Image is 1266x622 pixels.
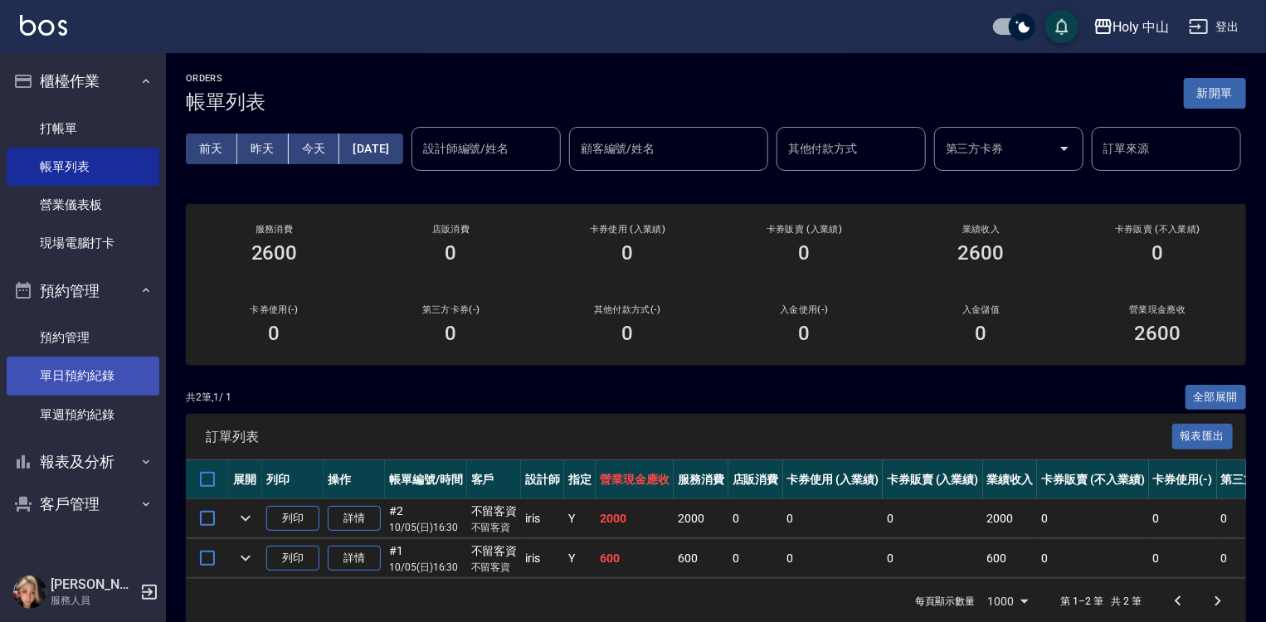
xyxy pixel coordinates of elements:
[13,576,46,609] img: Person
[266,546,319,571] button: 列印
[7,60,159,103] button: 櫃檯作業
[728,499,783,538] td: 0
[521,539,564,578] td: iris
[1172,428,1234,444] a: 報表匯出
[983,539,1038,578] td: 600
[467,460,522,499] th: 客戶
[262,460,324,499] th: 列印
[596,539,674,578] td: 600
[186,134,237,164] button: 前天
[596,460,674,499] th: 營業現金應收
[674,539,728,578] td: 600
[446,241,457,265] h3: 0
[385,499,467,538] td: #2
[736,304,873,315] h2: 入金使用(-)
[1113,17,1170,37] div: Holy 中山
[389,560,463,575] p: 10/05 (日) 16:30
[674,499,728,538] td: 2000
[622,322,634,345] h3: 0
[1089,224,1226,235] h2: 卡券販賣 (不入業績)
[1149,539,1217,578] td: 0
[1061,594,1142,609] p: 第 1–2 筆 共 2 筆
[382,304,519,315] h2: 第三方卡券(-)
[1045,10,1079,43] button: save
[471,560,518,575] p: 不留客資
[783,460,884,499] th: 卡券使用 (入業績)
[559,224,696,235] h2: 卡券使用 (入業績)
[736,224,873,235] h2: 卡券販賣 (入業績)
[7,224,159,262] a: 現場電腦打卡
[883,539,983,578] td: 0
[51,576,135,593] h5: [PERSON_NAME]
[7,440,159,484] button: 報表及分析
[1089,304,1226,315] h2: 營業現金應收
[7,396,159,434] a: 單週預約紀錄
[915,594,975,609] p: 每頁顯示數量
[1184,78,1246,109] button: 新開單
[1184,85,1246,100] a: 新開單
[385,539,467,578] td: #1
[186,390,231,405] p: 共 2 筆, 1 / 1
[233,506,258,531] button: expand row
[7,148,159,186] a: 帳單列表
[976,322,987,345] h3: 0
[186,90,265,114] h3: 帳單列表
[674,460,728,499] th: 服務消費
[7,483,159,526] button: 客戶管理
[521,460,564,499] th: 設計師
[564,539,596,578] td: Y
[1037,539,1148,578] td: 0
[339,134,402,164] button: [DATE]
[564,460,596,499] th: 指定
[596,499,674,538] td: 2000
[1135,322,1181,345] h3: 2600
[382,224,519,235] h2: 店販消費
[186,73,265,84] h2: ORDERS
[728,539,783,578] td: 0
[328,506,381,532] a: 詳情
[622,241,634,265] h3: 0
[799,322,811,345] h3: 0
[229,460,262,499] th: 展開
[1149,460,1217,499] th: 卡券使用(-)
[206,429,1172,445] span: 訂單列表
[7,357,159,395] a: 單日預約紀錄
[913,224,1049,235] h2: 業績收入
[958,241,1005,265] h3: 2600
[799,241,811,265] h3: 0
[7,270,159,313] button: 預約管理
[559,304,696,315] h2: 其他付款方式(-)
[728,460,783,499] th: 店販消費
[233,546,258,571] button: expand row
[1037,460,1148,499] th: 卡券販賣 (不入業績)
[251,241,298,265] h3: 2600
[20,15,67,36] img: Logo
[51,593,135,608] p: 服務人員
[883,460,983,499] th: 卡券販賣 (入業績)
[237,134,289,164] button: 昨天
[1051,135,1078,162] button: Open
[1152,241,1164,265] h3: 0
[983,460,1038,499] th: 業績收入
[7,318,159,357] a: 預約管理
[913,304,1049,315] h2: 入金儲值
[206,304,343,315] h2: 卡券使用(-)
[389,520,463,535] p: 10/05 (日) 16:30
[883,499,983,538] td: 0
[783,539,884,578] td: 0
[564,499,596,538] td: Y
[289,134,340,164] button: 今天
[7,186,159,224] a: 營業儀表板
[1182,12,1246,42] button: 登出
[266,506,319,532] button: 列印
[1172,424,1234,449] button: 報表匯出
[206,224,343,235] h3: 服務消費
[446,322,457,345] h3: 0
[1186,385,1247,411] button: 全部展開
[1037,499,1148,538] td: 0
[471,503,518,520] div: 不留客資
[1087,10,1176,44] button: Holy 中山
[783,499,884,538] td: 0
[521,499,564,538] td: iris
[269,322,280,345] h3: 0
